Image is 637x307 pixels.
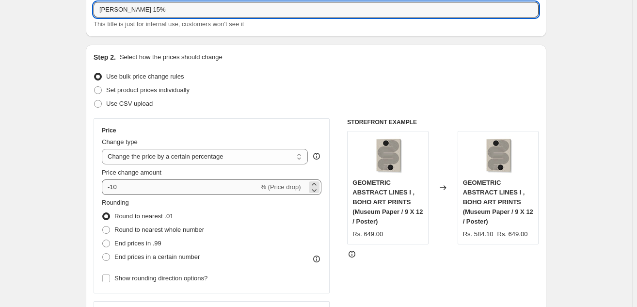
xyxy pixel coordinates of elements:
span: End prices in a certain number [114,253,200,260]
strike: Rs. 649.00 [497,229,528,239]
span: Round to nearest whole number [114,226,204,233]
h6: STOREFRONT EXAMPLE [347,118,539,126]
span: Change type [102,138,138,145]
span: Round to nearest .01 [114,212,173,220]
span: Rounding [102,199,129,206]
span: GEOMETRIC ABSTRACT LINES I , BOHO ART PRINTS (Museum Paper / 9 X 12 / Poster) [463,179,533,225]
span: Use bulk price change rules [106,73,184,80]
div: Rs. 584.10 [463,229,494,239]
img: gallerywrap-resized_212f066c-7c3d-4415-9b16-553eb73bee29_80x.jpg [478,136,517,175]
span: This title is just for internal use, customers won't see it [94,20,244,28]
h3: Price [102,127,116,134]
input: 30% off holiday sale [94,2,539,17]
span: GEOMETRIC ABSTRACT LINES I , BOHO ART PRINTS (Museum Paper / 9 X 12 / Poster) [352,179,423,225]
span: Show rounding direction options? [114,275,207,282]
div: help [312,151,321,161]
input: -15 [102,179,258,195]
h2: Step 2. [94,52,116,62]
img: gallerywrap-resized_212f066c-7c3d-4415-9b16-553eb73bee29_80x.jpg [368,136,407,175]
p: Select how the prices should change [120,52,223,62]
span: % (Price drop) [260,183,301,191]
span: Price change amount [102,169,161,176]
span: End prices in .99 [114,240,161,247]
span: Use CSV upload [106,100,153,107]
div: Rs. 649.00 [352,229,383,239]
span: Set product prices individually [106,86,190,94]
